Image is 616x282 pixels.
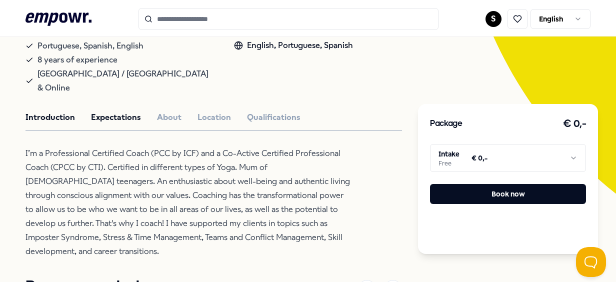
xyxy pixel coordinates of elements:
span: Portuguese, Spanish, English [37,39,143,53]
input: Search for products, categories or subcategories [138,8,438,30]
p: I’m a Professional Certified Coach (PCC by ICF) and a Co-Active Certified Professional Coach (CPC... [25,146,350,258]
button: Book now [430,184,586,204]
button: Location [197,111,231,124]
span: 8 years of experience [37,53,117,67]
h3: € 0,- [563,116,586,132]
span: [GEOGRAPHIC_DATA] / [GEOGRAPHIC_DATA] & Online [37,67,213,95]
button: About [157,111,181,124]
div: English, Portuguese, Spanish [234,39,353,52]
button: Qualifications [247,111,300,124]
button: S [485,11,501,27]
h3: Package [430,117,462,130]
iframe: Help Scout Beacon - Open [576,247,606,277]
button: Expectations [91,111,141,124]
button: Introduction [25,111,75,124]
